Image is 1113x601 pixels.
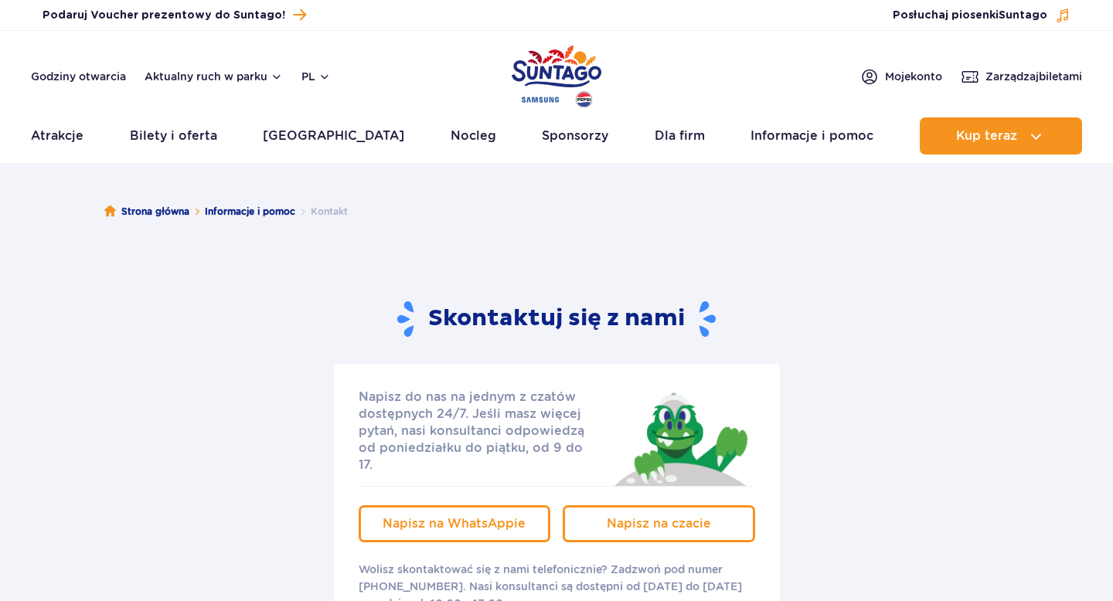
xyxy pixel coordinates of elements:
span: Podaruj Voucher prezentowy do Suntago! [43,8,285,23]
a: Bilety i oferta [130,117,217,154]
button: Aktualny ruch w parku [145,70,283,83]
a: Informacje i pomoc [205,204,295,219]
span: Napisz na czacie [607,516,711,531]
a: Sponsorzy [542,117,608,154]
a: Godziny otwarcia [31,69,126,84]
a: Park of Poland [512,39,601,110]
a: Podaruj Voucher prezentowy do Suntago! [43,5,306,25]
button: Posłuchaj piosenkiSuntago [893,8,1070,23]
a: Informacje i pomoc [751,117,873,154]
img: Jay [604,389,755,486]
a: Napisz na czacie [563,505,755,542]
a: Strona główna [104,204,189,219]
a: Mojekonto [860,67,942,86]
p: Napisz do nas na jednym z czatów dostępnych 24/7. Jeśli masz więcej pytań, nasi konsultanci odpow... [359,389,600,474]
li: Kontakt [295,204,348,219]
a: [GEOGRAPHIC_DATA] [263,117,404,154]
a: Atrakcje [31,117,83,154]
span: Zarządzaj biletami [985,69,1082,84]
a: Napisz na WhatsAppie [359,505,551,542]
h2: Skontaktuj się z nami [397,300,716,339]
a: Zarządzajbiletami [961,67,1082,86]
a: Nocleg [451,117,496,154]
span: Posłuchaj piosenki [893,8,1047,23]
span: Suntago [999,10,1047,21]
span: Napisz na WhatsAppie [383,516,526,531]
button: pl [301,69,331,84]
span: Moje konto [885,69,942,84]
button: Kup teraz [920,117,1082,154]
a: Dla firm [655,117,705,154]
span: Kup teraz [956,129,1017,143]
